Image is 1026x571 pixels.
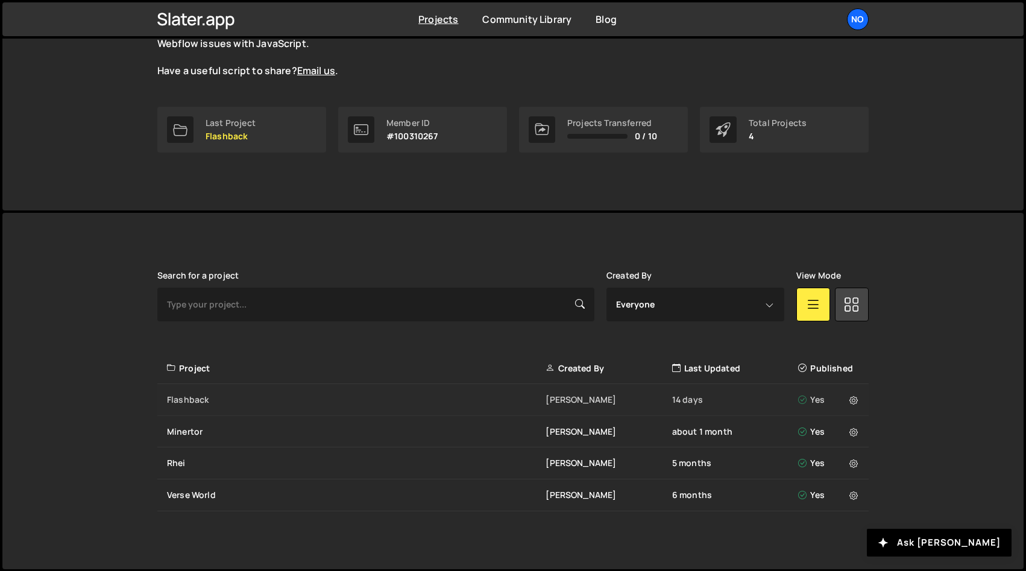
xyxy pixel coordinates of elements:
div: Project [167,362,546,374]
input: Type your project... [157,288,594,321]
a: Community Library [482,13,571,26]
div: about 1 month [672,426,798,438]
div: 6 months [672,489,798,501]
a: No [847,8,869,30]
div: Minertor [167,426,546,438]
p: 4 [749,131,807,141]
div: 5 months [672,457,798,469]
div: [PERSON_NAME] [546,426,672,438]
a: Email us [297,64,335,77]
div: Yes [798,426,861,438]
label: Search for a project [157,271,239,280]
div: Last Updated [672,362,798,374]
div: Yes [798,457,861,469]
a: Minertor [PERSON_NAME] about 1 month Yes [157,416,869,448]
div: Verse World [167,489,546,501]
div: [PERSON_NAME] [546,489,672,501]
div: Published [798,362,861,374]
button: Ask [PERSON_NAME] [867,529,1012,557]
label: Created By [606,271,652,280]
a: Flashback [PERSON_NAME] 14 days Yes [157,384,869,416]
span: 0 / 10 [635,131,657,141]
div: Yes [798,489,861,501]
div: Total Projects [749,118,807,128]
p: #100310267 [386,131,438,141]
div: Projects Transferred [567,118,657,128]
p: Flashback [206,131,256,141]
div: 14 days [672,394,798,406]
div: [PERSON_NAME] [546,457,672,469]
a: Last Project Flashback [157,107,326,153]
label: View Mode [796,271,841,280]
a: Projects [418,13,458,26]
div: Member ID [386,118,438,128]
div: Rhei [167,457,546,469]
div: Created By [546,362,672,374]
div: Last Project [206,118,256,128]
div: Yes [798,394,861,406]
a: Verse World [PERSON_NAME] 6 months Yes [157,479,869,511]
div: Flashback [167,394,546,406]
a: Rhei [PERSON_NAME] 5 months Yes [157,447,869,479]
a: Blog [596,13,617,26]
p: The is live and growing. Explore the curated scripts to solve common Webflow issues with JavaScri... [157,24,591,78]
div: [PERSON_NAME] [546,394,672,406]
